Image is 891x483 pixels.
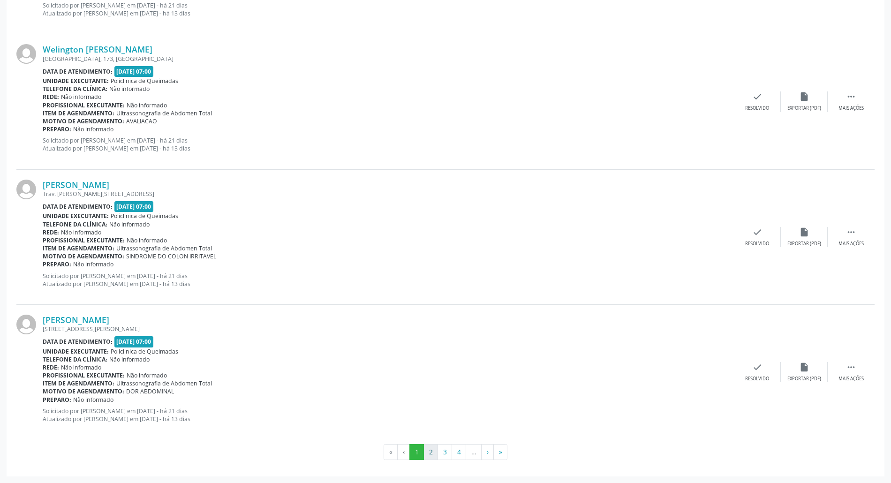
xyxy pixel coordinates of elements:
[61,363,101,371] span: Não informado
[423,444,438,460] button: Go to page 2
[43,190,734,198] div: Trav. [PERSON_NAME][STREET_ADDRESS]
[43,85,107,93] b: Telefone da clínica:
[745,241,769,247] div: Resolvido
[481,444,494,460] button: Go to next page
[43,180,109,190] a: [PERSON_NAME]
[799,362,809,372] i: insert_drive_file
[752,227,763,237] i: check
[116,244,212,252] span: Ultrassonografia de Abdomen Total
[43,1,734,17] p: Solicitado por [PERSON_NAME] em [DATE] - há 21 dias Atualizado por [PERSON_NAME] em [DATE] - há 1...
[43,55,734,63] div: [GEOGRAPHIC_DATA], 173, [GEOGRAPHIC_DATA]
[126,252,216,260] span: SINDROME DO COLON IRRITAVEL
[43,220,107,228] b: Telefone da clínica:
[452,444,466,460] button: Go to page 4
[43,396,71,404] b: Preparo:
[73,396,113,404] span: Não informado
[787,376,821,382] div: Exportar (PDF)
[43,236,125,244] b: Profissional executante:
[16,444,875,460] ul: Pagination
[43,125,71,133] b: Preparo:
[409,444,424,460] button: Go to page 1
[43,363,59,371] b: Rede:
[799,227,809,237] i: insert_drive_file
[43,325,734,333] div: [STREET_ADDRESS][PERSON_NAME]
[787,105,821,112] div: Exportar (PDF)
[43,68,113,75] b: Data de atendimento:
[846,227,856,237] i: 
[116,379,212,387] span: Ultrassonografia de Abdomen Total
[43,136,734,152] p: Solicitado por [PERSON_NAME] em [DATE] - há 21 dias Atualizado por [PERSON_NAME] em [DATE] - há 1...
[43,203,113,211] b: Data de atendimento:
[838,241,864,247] div: Mais ações
[109,85,150,93] span: Não informado
[61,228,101,236] span: Não informado
[109,355,150,363] span: Não informado
[127,371,167,379] span: Não informado
[61,93,101,101] span: Não informado
[752,91,763,102] i: check
[43,117,124,125] b: Motivo de agendamento:
[745,376,769,382] div: Resolvido
[43,228,59,236] b: Rede:
[111,77,178,85] span: Policlinica de Queimadas
[116,109,212,117] span: Ultrassonografia de Abdomen Total
[114,201,154,212] span: [DATE] 07:00
[745,105,769,112] div: Resolvido
[73,125,113,133] span: Não informado
[438,444,452,460] button: Go to page 3
[114,66,154,77] span: [DATE] 07:00
[838,105,864,112] div: Mais ações
[43,355,107,363] b: Telefone da clínica:
[43,272,734,288] p: Solicitado por [PERSON_NAME] em [DATE] - há 21 dias Atualizado por [PERSON_NAME] em [DATE] - há 1...
[799,91,809,102] i: insert_drive_file
[43,407,734,423] p: Solicitado por [PERSON_NAME] em [DATE] - há 21 dias Atualizado por [PERSON_NAME] em [DATE] - há 1...
[43,77,109,85] b: Unidade executante:
[43,101,125,109] b: Profissional executante:
[73,260,113,268] span: Não informado
[16,44,36,64] img: img
[126,387,174,395] span: DOR ABDOMINAL
[43,379,114,387] b: Item de agendamento:
[493,444,507,460] button: Go to last page
[43,371,125,379] b: Profissional executante:
[43,109,114,117] b: Item de agendamento:
[43,387,124,395] b: Motivo de agendamento:
[43,93,59,101] b: Rede:
[752,362,763,372] i: check
[114,336,154,347] span: [DATE] 07:00
[43,244,114,252] b: Item de agendamento:
[127,101,167,109] span: Não informado
[43,260,71,268] b: Preparo:
[43,212,109,220] b: Unidade executante:
[43,347,109,355] b: Unidade executante:
[126,117,157,125] span: AVALIACAO
[838,376,864,382] div: Mais ações
[43,315,109,325] a: [PERSON_NAME]
[43,252,124,260] b: Motivo de agendamento:
[127,236,167,244] span: Não informado
[846,91,856,102] i: 
[109,220,150,228] span: Não informado
[16,315,36,334] img: img
[111,347,178,355] span: Policlinica de Queimadas
[43,338,113,346] b: Data de atendimento:
[111,212,178,220] span: Policlinica de Queimadas
[43,44,152,54] a: Welington [PERSON_NAME]
[787,241,821,247] div: Exportar (PDF)
[16,180,36,199] img: img
[846,362,856,372] i: 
